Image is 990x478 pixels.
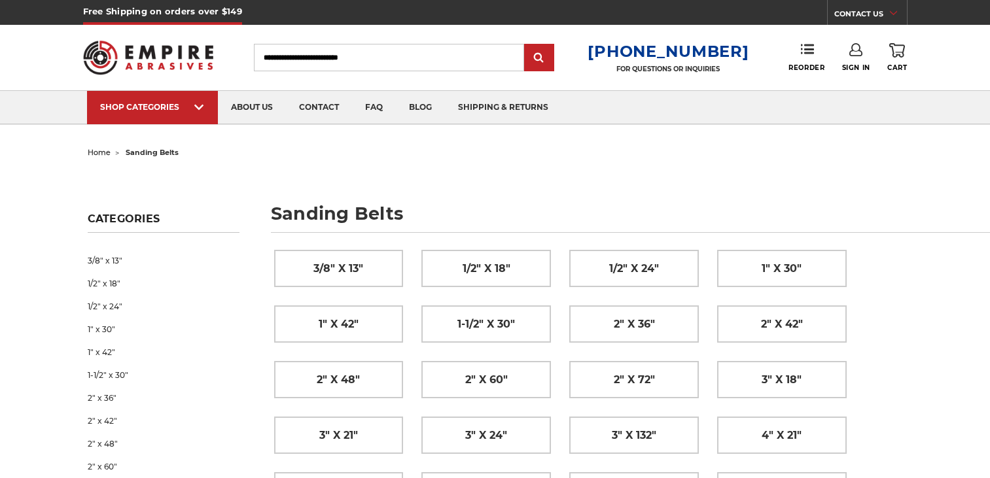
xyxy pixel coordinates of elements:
a: 1-1/2" x 30" [88,364,239,386]
a: Reorder [788,43,824,71]
a: 1/2" x 18" [88,272,239,295]
a: 3" x 21" [275,417,403,453]
a: 2" x 60" [422,362,550,398]
a: 1" x 30" [88,318,239,341]
span: 2" x 36" [614,313,655,335]
span: 2" x 42" [761,313,803,335]
a: 3/8" x 13" [275,250,403,286]
a: blog [396,91,445,124]
a: 1/2" x 24" [570,250,698,286]
span: 3" x 18" [762,369,802,391]
a: faq [352,91,396,124]
a: 2" x 42" [88,409,239,432]
span: 2" x 72" [614,369,655,391]
img: Empire Abrasives [83,32,214,83]
a: 1/2" x 24" [88,295,239,318]
span: 1-1/2" x 30" [457,313,515,335]
a: 1" x 30" [718,250,846,286]
input: Submit [526,45,552,71]
span: 3" x 24" [465,424,507,447]
a: 3" x 24" [422,417,550,453]
a: 2" x 72" [570,362,698,398]
a: 3/8" x 13" [88,249,239,272]
a: about us [218,91,286,124]
a: CONTACT US [834,7,907,25]
a: 2" x 36" [570,306,698,342]
a: 1" x 42" [88,341,239,364]
span: Sign In [842,63,870,72]
span: 1" x 30" [762,258,802,280]
a: 2" x 42" [718,306,846,342]
div: SHOP CATEGORIES [100,102,205,112]
a: 4" x 21" [718,417,846,453]
a: Cart [887,43,907,72]
h5: Categories [88,213,239,233]
span: 4" x 21" [762,424,802,447]
span: 2" x 60" [465,369,508,391]
span: 3" x 132" [612,424,656,447]
span: Reorder [788,63,824,72]
a: 1" x 42" [275,306,403,342]
a: 3" x 132" [570,417,698,453]
a: 2" x 36" [88,386,239,409]
span: 1" x 42" [319,313,359,335]
a: 2" x 48" [88,432,239,455]
span: 1/2" x 18" [463,258,510,280]
span: Cart [887,63,907,72]
a: 1/2" x 18" [422,250,550,286]
a: 1-1/2" x 30" [422,306,550,342]
a: 2" x 48" [275,362,403,398]
span: 3" x 21" [319,424,358,447]
a: contact [286,91,352,124]
span: sanding belts [126,148,179,157]
a: 3" x 18" [718,362,846,398]
p: FOR QUESTIONS OR INQUIRIES [588,65,749,73]
a: [PHONE_NUMBER] [588,42,749,61]
a: shipping & returns [445,91,561,124]
span: 1/2" x 24" [609,258,659,280]
a: 2" x 60" [88,455,239,478]
span: 2" x 48" [317,369,360,391]
a: home [88,148,111,157]
span: 3/8" x 13" [313,258,363,280]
